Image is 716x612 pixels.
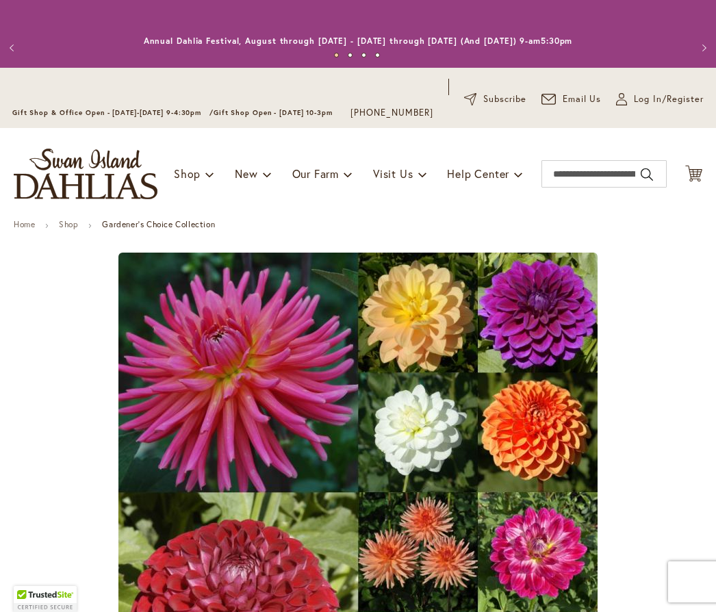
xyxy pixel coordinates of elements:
[447,166,509,181] span: Help Center
[14,149,157,199] a: store logo
[292,166,339,181] span: Our Farm
[59,219,78,229] a: Shop
[634,92,704,106] span: Log In/Register
[214,108,333,117] span: Gift Shop Open - [DATE] 10-3pm
[689,34,716,62] button: Next
[14,219,35,229] a: Home
[102,219,215,229] strong: Gardener's Choice Collection
[464,92,526,106] a: Subscribe
[483,92,526,106] span: Subscribe
[350,106,433,120] a: [PHONE_NUMBER]
[348,53,353,58] button: 2 of 4
[361,53,366,58] button: 3 of 4
[616,92,704,106] a: Log In/Register
[541,92,602,106] a: Email Us
[235,166,257,181] span: New
[144,36,573,46] a: Annual Dahlia Festival, August through [DATE] - [DATE] through [DATE] (And [DATE]) 9-am5:30pm
[334,53,339,58] button: 1 of 4
[12,108,214,117] span: Gift Shop & Office Open - [DATE]-[DATE] 9-4:30pm /
[373,166,413,181] span: Visit Us
[563,92,602,106] span: Email Us
[10,563,49,602] iframe: Launch Accessibility Center
[375,53,380,58] button: 4 of 4
[174,166,201,181] span: Shop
